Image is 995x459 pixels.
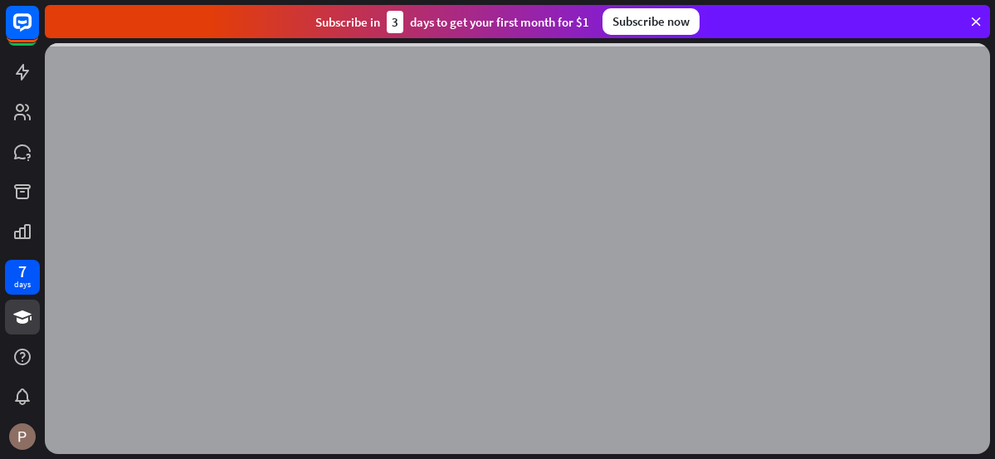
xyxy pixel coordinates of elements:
[315,11,589,33] div: Subscribe in days to get your first month for $1
[18,264,27,279] div: 7
[5,260,40,295] a: 7 days
[602,8,700,35] div: Subscribe now
[387,11,403,33] div: 3
[14,279,31,291] div: days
